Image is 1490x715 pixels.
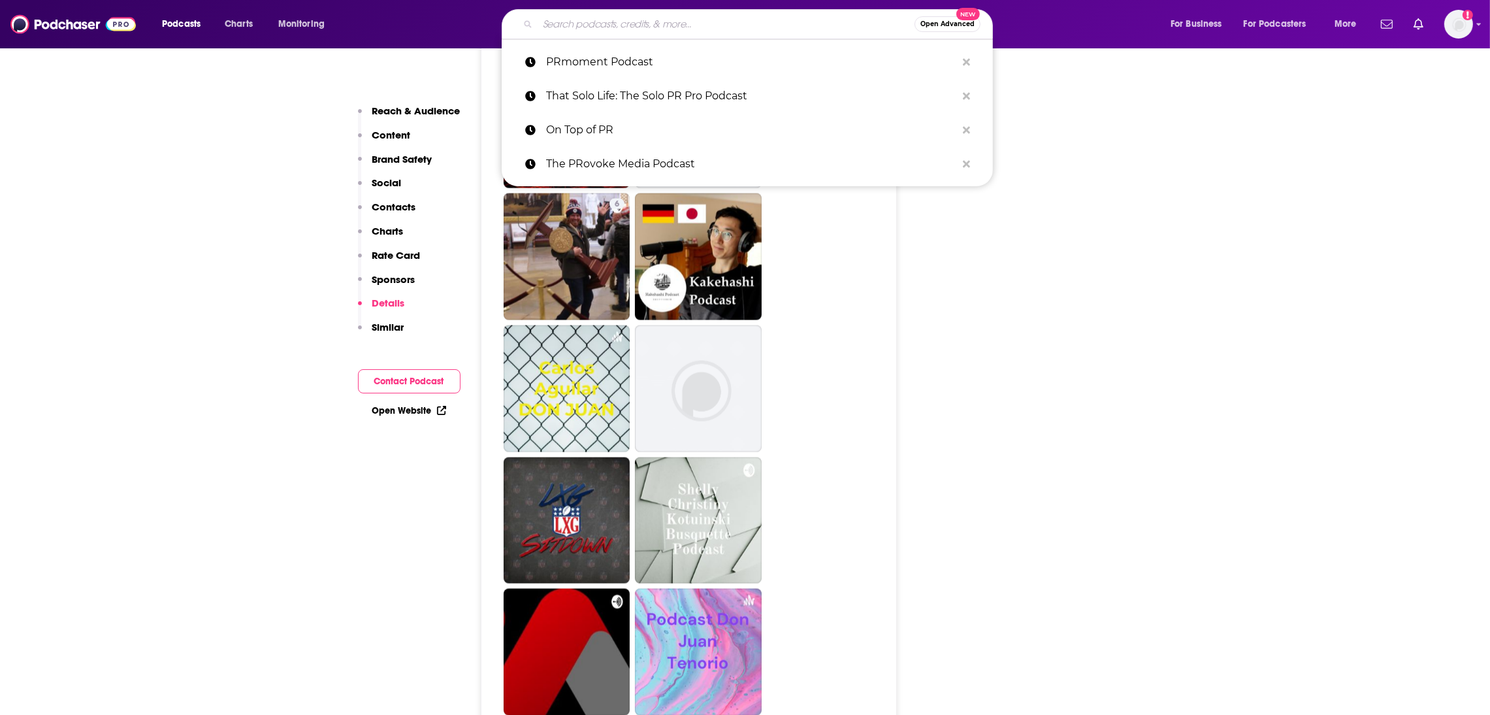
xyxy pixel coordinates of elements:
p: That Solo Life: The Solo PR Pro Podcast [546,79,956,113]
button: Open AdvancedNew [915,16,980,32]
button: Rate Card [358,249,421,273]
button: Social [358,176,402,201]
img: Podchaser - Follow, Share and Rate Podcasts [10,12,136,37]
span: Open Advanced [920,21,975,27]
button: open menu [153,14,218,35]
svg: Add a profile image [1463,10,1473,20]
p: Content [372,129,411,141]
span: Charts [225,15,253,33]
p: Contacts [372,201,416,213]
p: Similar [372,321,404,333]
a: 6 [504,193,630,320]
input: Search podcasts, credits, & more... [538,14,915,35]
span: For Podcasters [1244,15,1306,33]
button: Content [358,129,411,153]
span: Podcasts [162,15,201,33]
button: Show profile menu [1444,10,1473,39]
p: Reach & Audience [372,105,461,117]
a: On Top of PR [502,113,993,147]
span: Monitoring [278,15,325,33]
button: Contacts [358,201,416,225]
a: 6 [609,199,624,209]
button: open menu [1325,14,1373,35]
p: Details [372,297,405,309]
button: open menu [1161,14,1239,35]
span: 6 [615,198,619,211]
a: Show notifications dropdown [1376,13,1398,35]
a: PRmoment Podcast [502,45,993,79]
p: The PRovoke Media Podcast [546,147,956,181]
span: More [1335,15,1357,33]
p: Sponsors [372,273,415,286]
button: Sponsors [358,273,415,297]
div: Search podcasts, credits, & more... [514,9,1005,39]
span: For Business [1171,15,1222,33]
img: User Profile [1444,10,1473,39]
span: Logged in as LindaBurns [1444,10,1473,39]
p: Social [372,176,402,189]
button: Contact Podcast [358,369,461,393]
button: open menu [1235,14,1325,35]
p: Charts [372,225,404,237]
a: Show notifications dropdown [1408,13,1429,35]
a: Open Website [372,405,446,416]
a: The PRovoke Media Podcast [502,147,993,181]
button: Details [358,297,405,321]
p: PRmoment Podcast [546,45,956,79]
button: open menu [269,14,342,35]
a: That Solo Life: The Solo PR Pro Podcast [502,79,993,113]
button: Similar [358,321,404,345]
p: On Top of PR [546,113,956,147]
button: Reach & Audience [358,105,461,129]
button: Brand Safety [358,153,432,177]
a: Charts [216,14,261,35]
p: Rate Card [372,249,421,261]
button: Charts [358,225,404,249]
p: Brand Safety [372,153,432,165]
span: New [956,8,980,20]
